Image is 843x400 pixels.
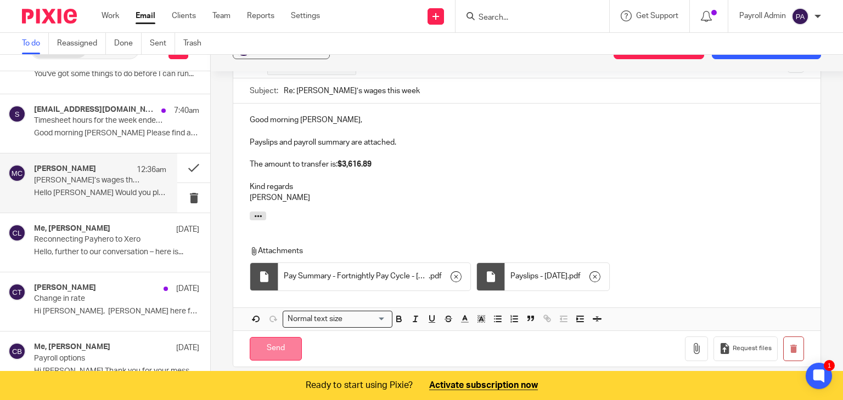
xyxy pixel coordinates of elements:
p: Good morning [PERSON_NAME], [250,115,804,125]
a: Reports [247,10,274,21]
p: Hi [PERSON_NAME] Thank you for your message. Yes... [34,367,199,376]
span: Payslips - [DATE] [510,271,567,282]
h4: [EMAIL_ADDRESS][DOMAIN_NAME] [34,105,156,115]
span: Get Support [636,12,678,20]
a: Work [102,10,119,21]
p: Hi [PERSON_NAME], [PERSON_NAME] here from NVK Design.... [34,307,199,316]
h4: Me, [PERSON_NAME] [34,224,110,233]
p: Payroll options [34,354,166,363]
img: svg%3E [8,342,26,360]
div: . [505,263,609,290]
div: Search for option [283,311,392,328]
a: Team [212,10,231,21]
p: Good morning [PERSON_NAME] Please find attached hours... [34,129,199,138]
p: [DATE] [176,224,199,235]
a: Settings [291,10,320,21]
a: Reassigned [57,33,106,54]
span: Request files [733,344,772,353]
div: 1 [824,360,835,371]
p: Payslips and payroll summary are attached. [250,137,804,148]
p: Kind regards [250,181,804,192]
p: Attachments [250,245,788,256]
img: Pixie [22,9,77,24]
strong: $3,616.89 [338,161,372,168]
p: [DATE] [176,342,199,353]
span: pdf [430,271,442,282]
a: Clients [172,10,196,21]
span: pdf [569,271,581,282]
input: Send [250,337,302,361]
p: 12:36am [137,164,166,175]
img: svg%3E [8,283,26,301]
input: Search for option [346,313,386,325]
p: Payroll Admin [739,10,786,21]
a: Done [114,33,142,54]
label: Subject: [250,85,278,96]
img: svg%3E [8,105,26,123]
h4: [PERSON_NAME] [34,164,96,174]
p: You've got some things to do before I can run... [34,70,199,79]
a: Sent [150,33,175,54]
span: Normal text size [285,313,345,325]
span: Pay Summary - Fortnightly Pay Cycle - [DATE] [284,271,429,282]
input: Search [477,13,576,23]
img: svg%3E [791,8,809,25]
p: The amount to transfer is: [250,159,804,170]
p: Timesheet hours for the week ended [DATE] [34,116,166,125]
h4: [PERSON_NAME] [34,283,96,293]
p: [PERSON_NAME]’s wages this week [34,176,140,185]
p: Hello [PERSON_NAME] Would you please add $100 to... [34,188,166,198]
a: Trash [183,33,210,54]
p: Change in rate [34,294,166,304]
h4: Me, [PERSON_NAME] [34,342,110,352]
p: Hello, further to our conversation – here is... [34,248,199,257]
img: svg%3E [8,164,26,182]
button: Request files [713,336,777,361]
p: [DATE] [176,283,199,294]
a: To do [22,33,49,54]
p: 7:40am [174,105,199,116]
p: Reconnecting Payhero to Xero [34,235,166,244]
img: svg%3E [8,224,26,242]
a: Email [136,10,155,21]
p: [PERSON_NAME] [250,192,804,203]
div: . [278,263,470,290]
